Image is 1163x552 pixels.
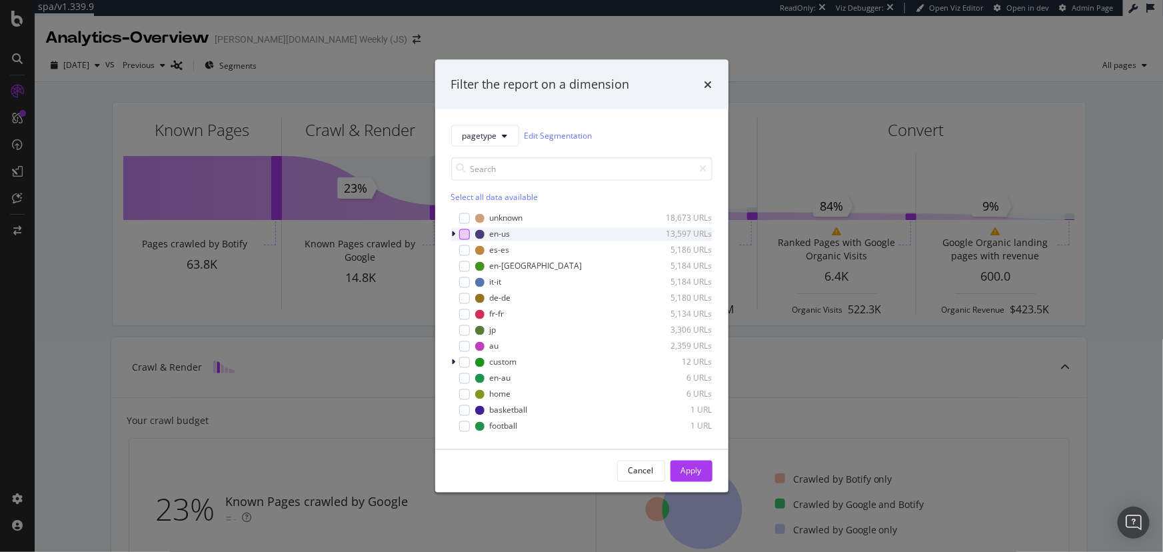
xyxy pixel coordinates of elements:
[647,325,712,336] div: 3,306 URLs
[451,125,519,146] button: pagetype
[1118,507,1150,539] div: Open Intercom Messenger
[490,389,511,400] div: home
[670,460,712,481] button: Apply
[451,76,630,93] div: Filter the report on a dimension
[451,157,712,180] input: Search
[451,191,712,202] div: Select all data available
[681,465,702,477] div: Apply
[647,389,712,400] div: 6 URLs
[490,373,511,384] div: en-au
[647,405,712,416] div: 1 URL
[490,341,499,352] div: au
[490,309,505,320] div: fr-fr
[525,129,592,143] a: Edit Segmentation
[647,213,712,224] div: 18,673 URLs
[647,421,712,432] div: 1 URL
[463,130,497,141] span: pagetype
[490,245,510,256] div: es-es
[490,277,502,288] div: it-it
[490,325,497,336] div: jp
[647,261,712,272] div: 5,184 URLs
[435,60,728,493] div: modal
[647,277,712,288] div: 5,184 URLs
[647,293,712,304] div: 5,180 URLs
[490,405,528,416] div: basketball
[647,309,712,320] div: 5,134 URLs
[647,229,712,240] div: 13,597 URLs
[490,421,518,432] div: football
[628,465,654,477] div: Cancel
[647,341,712,352] div: 2,359 URLs
[647,373,712,384] div: 6 URLs
[490,261,582,272] div: en-[GEOGRAPHIC_DATA]
[617,460,665,481] button: Cancel
[490,229,511,240] div: en-us
[490,213,523,224] div: unknown
[490,293,511,304] div: de-de
[647,357,712,368] div: 12 URLs
[490,357,517,368] div: custom
[647,245,712,256] div: 5,186 URLs
[704,76,712,93] div: times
